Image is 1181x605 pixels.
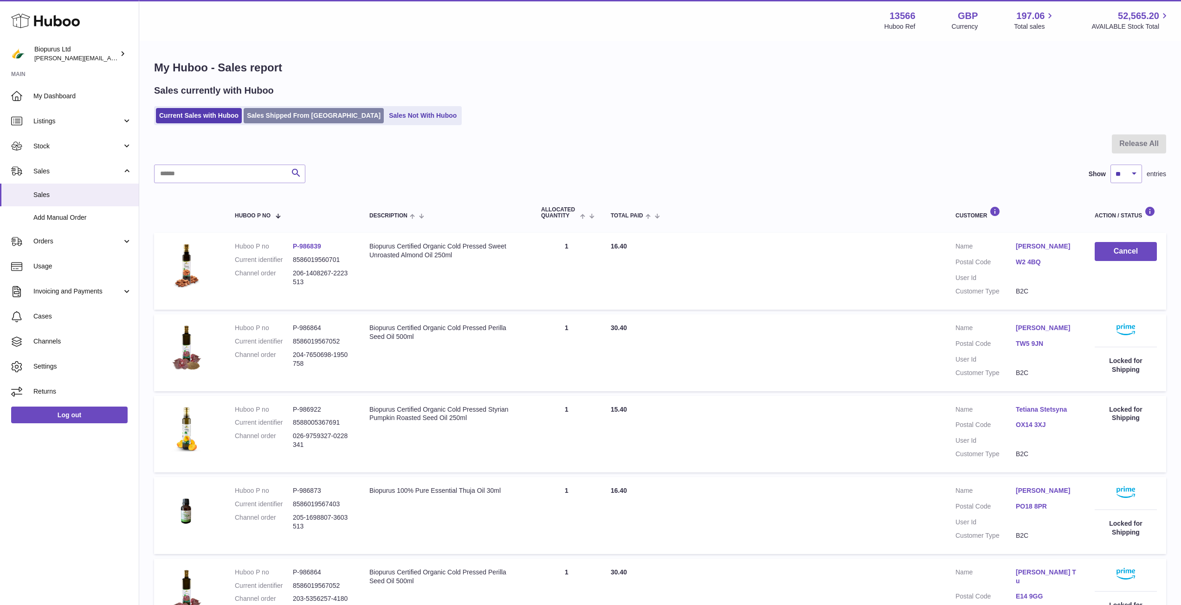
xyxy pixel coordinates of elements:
[235,213,271,219] span: Huboo P no
[1016,339,1076,348] a: TW5 9JN
[34,54,186,62] span: [PERSON_NAME][EMAIL_ADDRESS][DOMAIN_NAME]
[955,518,1016,527] dt: User Id
[1116,324,1135,335] img: primelogo.png
[33,337,132,346] span: Channels
[890,10,916,22] strong: 13566
[1116,568,1135,580] img: primelogo.png
[1095,405,1157,423] div: Locked for Shipping
[33,237,122,246] span: Orders
[955,531,1016,540] dt: Customer Type
[611,568,627,576] span: 30.40
[33,262,132,271] span: Usage
[1016,10,1045,22] span: 197.06
[1016,242,1076,251] a: [PERSON_NAME]
[235,432,293,449] dt: Channel order
[1095,242,1157,261] button: Cancel
[955,486,1016,497] dt: Name
[611,242,627,250] span: 16.40
[532,233,601,310] td: 1
[34,45,118,63] div: Biopurus Ltd
[369,568,523,586] div: Biopurus Certified Organic Cold Pressed Perilla Seed Oil 500ml
[369,486,523,495] div: Biopurus 100% Pure Essential Thuja Oil 30ml
[955,450,1016,459] dt: Customer Type
[532,314,601,391] td: 1
[369,242,523,260] div: Biopurus Certified Organic Cold Pressed Sweet Unroasted Almond Oil 250ml
[955,355,1016,364] dt: User Id
[1095,357,1157,374] div: Locked for Shipping
[163,405,210,452] img: 135661717143364.jpg
[952,22,978,31] div: Currency
[33,92,132,101] span: My Dashboard
[1118,10,1159,22] span: 52,565.20
[1116,486,1135,498] img: primelogo.png
[1091,22,1170,31] span: AVAILABLE Stock Total
[955,420,1016,432] dt: Postal Code
[1095,519,1157,537] div: Locked for Shipping
[369,405,523,423] div: Biopurus Certified Organic Cold Pressed Styrian Pumpkin Roasted Seed Oil 250ml
[235,269,293,287] dt: Channel order
[1016,450,1076,459] dd: B2C
[1016,531,1076,540] dd: B2C
[293,486,351,495] dd: P-986873
[156,108,242,123] a: Current Sales with Huboo
[33,142,122,151] span: Stock
[154,60,1166,75] h1: My Huboo - Sales report
[955,242,1016,253] dt: Name
[1016,324,1076,332] a: [PERSON_NAME]
[293,337,351,346] dd: 8586019567052
[293,350,351,368] dd: 204-7650698-1950758
[1016,405,1076,414] a: Tetiana Stetsyna
[235,581,293,590] dt: Current identifier
[293,432,351,449] dd: 026-9759327-0228341
[293,513,351,531] dd: 205-1698807-3603513
[1016,287,1076,296] dd: B2C
[293,255,351,264] dd: 8586019560701
[33,312,132,321] span: Cases
[386,108,460,123] a: Sales Not With Huboo
[11,47,25,61] img: peter@biopurus.co.uk
[541,207,578,219] span: ALLOCATED Quantity
[955,436,1016,445] dt: User Id
[955,324,1016,335] dt: Name
[955,405,1016,416] dt: Name
[1014,10,1055,31] a: 197.06 Total sales
[955,274,1016,282] dt: User Id
[235,486,293,495] dt: Huboo P no
[235,405,293,414] dt: Huboo P no
[1016,568,1076,586] a: [PERSON_NAME] Tu
[33,387,132,396] span: Returns
[235,513,293,531] dt: Channel order
[1089,170,1106,178] label: Show
[1095,206,1157,219] div: Action / Status
[293,418,351,427] dd: 8588005367691
[163,486,210,533] img: 135661717146456.jpg
[235,568,293,577] dt: Huboo P no
[1016,486,1076,495] a: [PERSON_NAME]
[955,568,1016,588] dt: Name
[33,191,132,199] span: Sales
[884,22,916,31] div: Huboo Ref
[955,206,1076,219] div: Customer
[33,362,132,371] span: Settings
[293,242,321,250] a: P-986839
[163,242,210,288] img: 135661717148042.jpeg
[293,500,351,509] dd: 8586019567403
[1091,10,1170,31] a: 52,565.20 AVAILABLE Stock Total
[235,324,293,332] dt: Huboo P no
[1147,170,1166,178] span: entries
[955,369,1016,377] dt: Customer Type
[293,324,351,332] dd: P-986864
[611,406,627,413] span: 15.40
[955,258,1016,269] dt: Postal Code
[235,500,293,509] dt: Current identifier
[11,407,128,423] a: Log out
[532,477,601,554] td: 1
[611,213,643,219] span: Total paid
[955,502,1016,513] dt: Postal Code
[163,324,210,370] img: 135661717147001.jpg
[958,10,978,22] strong: GBP
[1016,369,1076,377] dd: B2C
[235,242,293,251] dt: Huboo P no
[955,592,1016,603] dt: Postal Code
[1016,592,1076,601] a: E14 9GG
